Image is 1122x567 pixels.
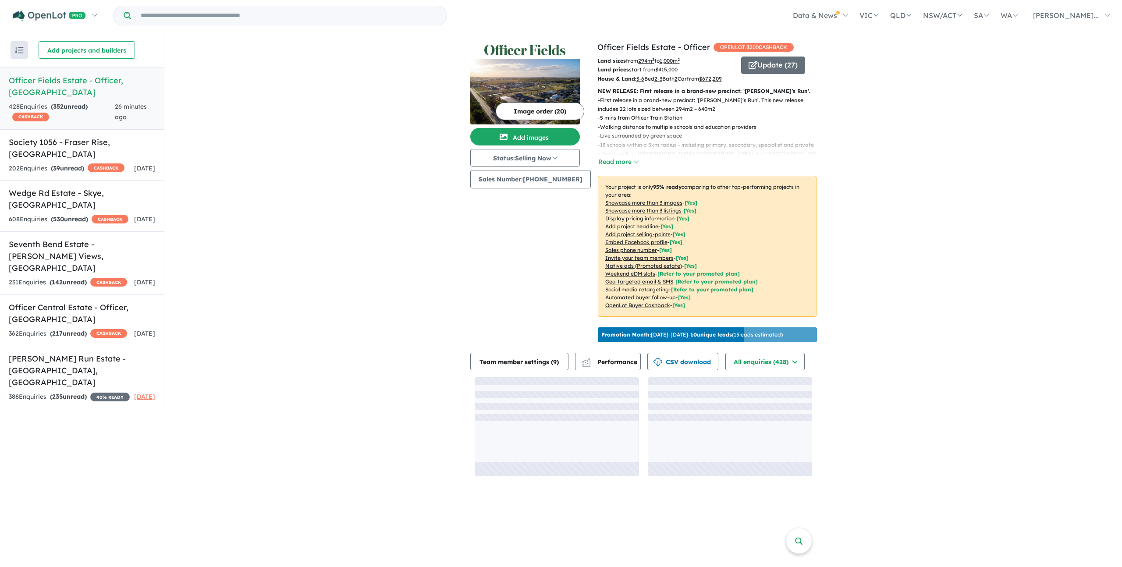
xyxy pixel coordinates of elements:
[654,57,680,64] span: to
[685,199,697,206] span: [ Yes ]
[678,294,691,301] span: [Yes]
[90,329,127,338] span: CASHBACK
[714,43,794,52] span: OPENLOT $ 200 CASHBACK
[9,214,128,225] div: 608 Enquir ies
[653,358,662,367] img: download icon
[134,164,155,172] span: [DATE]
[50,393,87,400] strong: ( unread)
[9,353,155,388] h5: [PERSON_NAME] Run Estate - [GEOGRAPHIC_DATA] , [GEOGRAPHIC_DATA]
[133,6,445,25] input: Try estate name, suburb, builder or developer
[647,353,718,370] button: CSV download
[605,278,673,285] u: Geo-targeted email & SMS
[470,59,580,124] img: Officer Fields Estate - Officer
[597,65,735,74] p: start from
[653,184,682,190] b: 95 % ready
[597,57,626,64] b: Land sizes
[134,215,155,223] span: [DATE]
[678,57,680,62] sup: 2
[670,239,682,245] span: [ Yes ]
[676,255,689,261] span: [ Yes ]
[88,163,124,172] span: CASHBACK
[39,41,135,59] button: Add projects and builders
[605,255,674,261] u: Invite your team members
[598,131,824,140] p: - Live surrounded by green space
[675,278,758,285] span: [Refer to your promoted plan]
[53,103,64,110] span: 352
[675,75,678,82] u: 2
[553,358,557,366] span: 9
[605,215,675,222] u: Display pricing information
[50,330,87,337] strong: ( unread)
[605,223,658,230] u: Add project headline
[690,331,732,338] b: 10 unique leads
[9,102,115,123] div: 428 Enquir ies
[597,66,629,73] b: Land prices
[652,57,654,62] sup: 2
[605,231,671,237] u: Add project selling-points
[657,270,740,277] span: [Refer to your promoted plan]
[605,270,655,277] u: Weekend eDM slots
[470,170,591,188] button: Sales Number:[PHONE_NUMBER]
[655,66,678,73] u: $ 415,000
[470,128,580,145] button: Add images
[50,278,87,286] strong: ( unread)
[660,57,680,64] u: 1,000 m
[53,215,64,223] span: 530
[9,187,155,211] h5: Wedge Rd Estate - Skye , [GEOGRAPHIC_DATA]
[601,331,651,338] b: Promotion Month:
[605,207,682,214] u: Showcase more than 3 listings
[605,302,670,308] u: OpenLot Buyer Cashback
[598,176,817,317] p: Your project is only comparing to other top-performing projects in your area: - - - - - - - - - -...
[13,11,86,21] img: Openlot PRO Logo White
[53,164,60,172] span: 39
[636,75,644,82] u: 3-6
[597,75,636,82] b: House & Land:
[598,96,824,114] p: - First release in a brand-new precinct: ‘[PERSON_NAME]’s Run’. This new release includes 22 lots...
[52,278,63,286] span: 142
[582,358,590,363] img: line-chart.svg
[699,75,722,82] u: $ 672,209
[90,393,130,401] span: 40 % READY
[605,199,682,206] u: Showcase more than 3 images
[605,239,668,245] u: Embed Facebook profile
[9,163,124,174] div: 202 Enquir ies
[9,329,127,339] div: 362 Enquir ies
[115,103,147,121] span: 26 minutes ago
[474,45,576,55] img: Officer Fields Estate - Officer Logo
[605,247,657,253] u: Sales phone number
[684,207,696,214] span: [ Yes ]
[9,238,155,274] h5: Seventh Bend Estate - [PERSON_NAME] Views , [GEOGRAPHIC_DATA]
[134,393,155,400] span: [DATE]
[51,215,88,223] strong: ( unread)
[638,57,654,64] u: 294 m
[597,42,710,52] a: Officer Fields Estate - Officer
[9,277,127,288] div: 231 Enquir ies
[51,164,84,172] strong: ( unread)
[605,286,669,293] u: Social media retargeting
[9,136,155,160] h5: Society 1056 - Fraser Rise , [GEOGRAPHIC_DATA]
[470,149,580,167] button: Status:Selling Now
[52,330,63,337] span: 217
[90,278,127,287] span: CASHBACK
[9,392,130,402] div: 388 Enquir ies
[659,247,672,253] span: [ Yes ]
[52,393,63,400] span: 235
[672,302,685,308] span: [Yes]
[15,47,24,53] img: sort.svg
[134,330,155,337] span: [DATE]
[583,358,637,366] span: Performance
[725,353,805,370] button: All enquiries (428)
[598,113,824,122] p: - 5 mins from Officer Train Station
[598,141,824,159] p: - 18 schools within a 5km radius - including primary, secondary, specialist and private schools s...
[684,262,697,269] span: [Yes]
[470,353,568,370] button: Team member settings (9)
[605,262,682,269] u: Native ads (Promoted estate)
[601,331,783,339] p: [DATE] - [DATE] - ( 15 leads estimated)
[605,294,676,301] u: Automated buyer follow-up
[597,74,735,83] p: Bed Bath Car from
[598,157,639,167] button: Read more
[12,113,49,121] span: CASHBACK
[654,75,662,82] u: 2-3
[741,57,805,74] button: Update (27)
[51,103,88,110] strong: ( unread)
